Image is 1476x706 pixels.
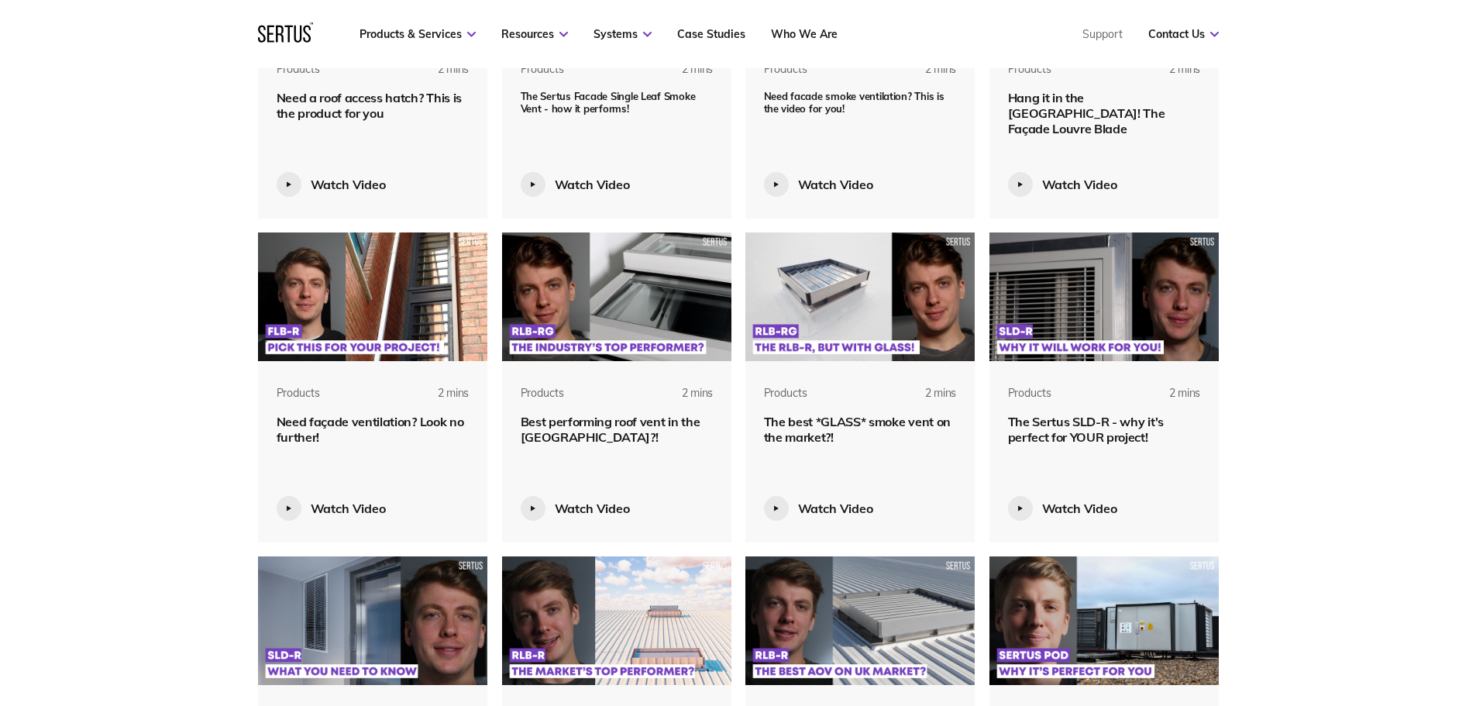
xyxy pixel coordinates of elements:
[501,27,568,41] a: Resources
[277,90,462,121] span: Need a roof access hatch? This is the product for you
[555,177,630,192] div: Watch Video
[311,501,386,516] div: Watch Video
[277,414,464,445] span: Need façade ventilation? Look no further!
[1197,526,1476,706] iframe: Chat Widget
[677,27,745,41] a: Case Studies
[1042,501,1117,516] div: Watch Video
[521,386,564,401] div: Products
[404,62,469,90] div: 2 mins
[1082,27,1123,41] a: Support
[649,62,713,90] div: 2 mins
[1008,414,1164,445] span: The Sertus SLD-R - why it's perfect for YOUR project!
[1136,62,1200,90] div: 2 mins
[593,27,652,41] a: Systems
[764,386,807,401] div: Products
[764,62,807,77] div: Products
[277,386,320,401] div: Products
[1008,62,1051,77] div: Products
[404,386,469,414] div: 2 mins
[1042,177,1117,192] div: Watch Video
[1008,90,1165,136] span: Hang it in the [GEOGRAPHIC_DATA]! The Façade Louvre Blade
[764,90,944,115] span: Need facade smoke ventilation? This is the video for you!
[649,386,713,414] div: 2 mins
[771,27,838,41] a: Who We Are
[555,501,630,516] div: Watch Video
[277,62,320,77] div: Products
[521,62,564,77] div: Products
[798,177,873,192] div: Watch Video
[1148,27,1219,41] a: Contact Us
[360,27,476,41] a: Products & Services
[311,177,386,192] div: Watch Video
[1136,386,1200,414] div: 2 mins
[892,62,956,90] div: 2 mins
[521,90,696,115] span: The Sertus Facade Single Leaf Smoke Vent - how it performs!
[892,386,956,414] div: 2 mins
[798,501,873,516] div: Watch Video
[1008,386,1051,401] div: Products
[764,414,951,445] span: The best *GLASS* smoke vent on the market?!
[521,414,700,445] span: Best performing roof vent in the [GEOGRAPHIC_DATA]?!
